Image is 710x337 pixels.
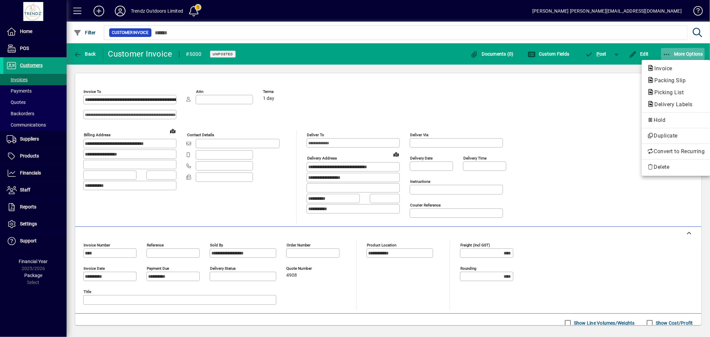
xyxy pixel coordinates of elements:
[647,148,705,156] span: Convert to Recurring
[647,163,705,171] span: Delete
[647,116,705,124] span: Hold
[647,101,696,108] span: Delivery Labels
[647,89,687,96] span: Picking List
[647,65,676,72] span: Invoice
[647,132,705,140] span: Duplicate
[647,77,689,84] span: Packing Slip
